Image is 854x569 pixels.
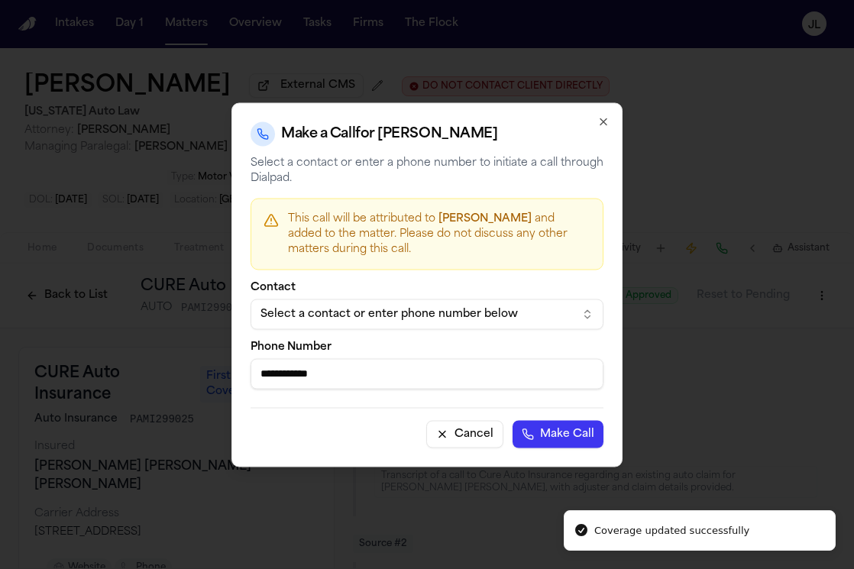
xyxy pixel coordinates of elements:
div: Select a contact or enter phone number below [260,306,569,322]
label: Contact [251,282,603,293]
p: This call will be attributed to and added to the matter. Please do not discuss any other matters ... [288,211,590,257]
label: Phone Number [251,341,603,352]
h2: Make a Call for [PERSON_NAME] [281,123,497,144]
button: Make Call [513,420,603,448]
p: Select a contact or enter a phone number to initiate a call through Dialpad. [251,155,603,186]
span: [PERSON_NAME] [438,212,532,224]
button: Cancel [426,420,503,448]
